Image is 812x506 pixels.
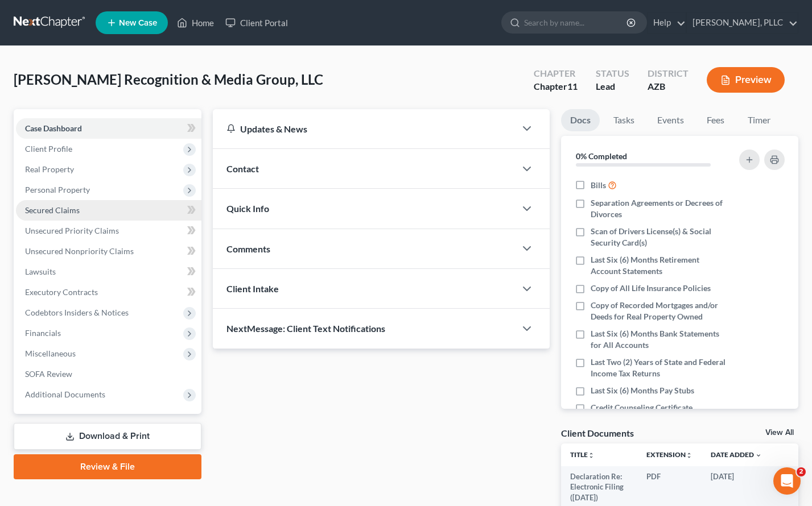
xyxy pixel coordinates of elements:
[739,109,780,131] a: Timer
[591,283,711,294] span: Copy of All Life Insurance Policies
[16,221,201,241] a: Unsecured Priority Claims
[171,13,220,33] a: Home
[591,328,729,351] span: Last Six (6) Months Bank Statements for All Accounts
[16,282,201,302] a: Executory Contracts
[687,13,798,33] a: [PERSON_NAME], PLLC
[797,467,806,476] span: 2
[596,80,629,93] div: Lead
[576,151,627,161] strong: 0% Completed
[648,80,689,93] div: AZB
[604,109,644,131] a: Tasks
[16,364,201,384] a: SOFA Review
[14,423,201,450] a: Download & Print
[25,246,134,256] span: Unsecured Nonpriority Claims
[561,109,600,131] a: Docs
[591,197,729,220] span: Separation Agreements or Decrees of Divorces
[25,185,90,194] span: Personal Property
[25,123,82,133] span: Case Dashboard
[25,349,76,358] span: Miscellaneous
[25,267,56,276] span: Lawsuits
[226,123,502,135] div: Updates & News
[686,452,693,459] i: unfold_more
[226,203,269,214] span: Quick Info
[25,164,74,174] span: Real Property
[765,429,794,437] a: View All
[226,163,259,174] span: Contact
[25,144,72,154] span: Client Profile
[648,109,693,131] a: Events
[698,109,734,131] a: Fees
[591,356,729,379] span: Last Two (2) Years of State and Federal Income Tax Returns
[707,67,785,93] button: Preview
[591,402,693,413] span: Credit Counseling Certificate
[773,467,801,495] iframe: Intercom live chat
[596,67,629,80] div: Status
[226,283,279,294] span: Client Intake
[16,118,201,139] a: Case Dashboard
[591,300,729,322] span: Copy of Recorded Mortgages and/or Deeds for Real Property Owned
[524,12,628,33] input: Search by name...
[567,81,578,92] span: 11
[591,226,729,248] span: Scan of Drivers License(s) & Social Security Card(s)
[226,243,270,254] span: Comments
[16,200,201,221] a: Secured Claims
[588,452,595,459] i: unfold_more
[25,308,129,317] span: Codebtors Insiders & Notices
[16,241,201,262] a: Unsecured Nonpriority Claims
[14,71,323,88] span: [PERSON_NAME] Recognition & Media Group, LLC
[25,369,72,379] span: SOFA Review
[755,452,762,459] i: expand_more
[591,385,694,396] span: Last Six (6) Months Pay Stubs
[226,323,385,334] span: NextMessage: Client Text Notifications
[14,454,201,479] a: Review & File
[648,67,689,80] div: District
[561,427,634,439] div: Client Documents
[16,262,201,282] a: Lawsuits
[646,450,693,459] a: Extensionunfold_more
[220,13,294,33] a: Client Portal
[119,19,157,27] span: New Case
[570,450,595,459] a: Titleunfold_more
[25,389,105,399] span: Additional Documents
[534,80,578,93] div: Chapter
[591,180,606,191] span: Bills
[25,328,61,338] span: Financials
[711,450,762,459] a: Date Added expand_more
[25,226,119,235] span: Unsecured Priority Claims
[25,205,80,215] span: Secured Claims
[591,254,729,277] span: Last Six (6) Months Retirement Account Statements
[25,287,98,297] span: Executory Contracts
[534,67,578,80] div: Chapter
[648,13,686,33] a: Help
